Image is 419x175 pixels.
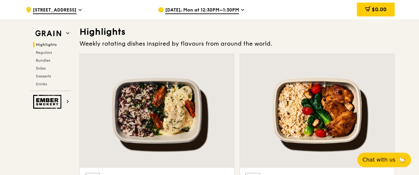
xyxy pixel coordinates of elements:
span: Desserts [36,74,51,78]
span: [DATE], Mon at 12:30PM–1:30PM [165,7,239,14]
span: Bundles [36,58,50,63]
span: Regulars [36,50,52,55]
h3: Highlights [79,26,395,38]
img: Grain web logo [33,28,63,39]
span: Drinks [36,82,47,86]
span: Highlights [36,42,57,47]
div: Weekly rotating dishes inspired by flavours from around the world. [79,39,395,48]
span: $0.00 [372,6,386,12]
span: 🦙 [398,156,406,164]
span: Sides [36,66,46,71]
span: [STREET_ADDRESS] [33,7,77,14]
img: Ember Smokery web logo [33,95,63,109]
span: Chat with us [363,156,395,164]
button: Chat with us🦙 [357,153,411,167]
